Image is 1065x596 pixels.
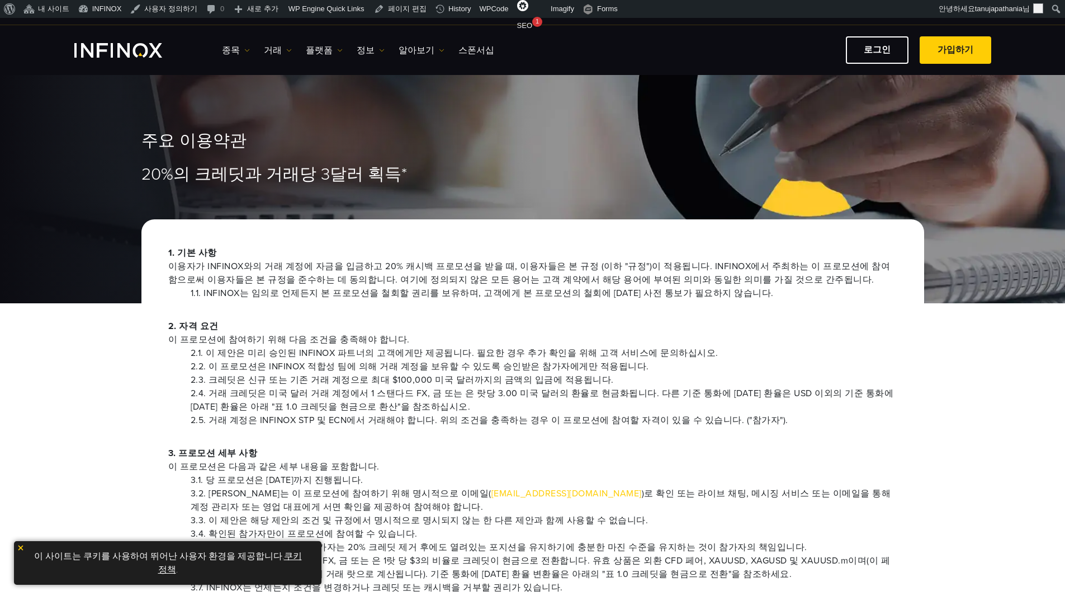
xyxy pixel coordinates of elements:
li: 3.5. 프로모션 종료일 이전에 참가자는 20% 크레딧 제거 후에도 열려있는 포지션을 유지하기에 충분한 마진 수준을 유지하는 것이 참가자의 책임입니다. [191,541,897,554]
p: 이 사이트는 쿠키를 사용하여 뛰어난 사용자 환경을 제공합니다. . [20,547,316,579]
h1: 20%의 크레딧과 거래당 3달러 획득* [141,166,924,184]
li: 3.1. 당 프로모션은 [DATE]까지 진행됩니다. [191,473,897,487]
li: 3.3. 이 제안은 해당 제안의 조건 및 규정에서 명시적으로 명시되지 않는 한 다른 제안과 함께 사용할 수 없습니다. [191,514,897,527]
li: 2.1. 이 제안은 미리 승인된 INFINOX 파트너의 고객에게만 제공됩니다. 필요한 경우 추가 확인을 위해 고객 서비스에 문의하십시오. [191,346,897,360]
span: 이 프로모션에 참여하기 위해 다음 조건을 충족해야 합니다. [168,333,897,346]
a: 로그인 [846,36,908,64]
a: 스폰서십 [458,44,494,57]
span: 주요 이용약관 [141,131,247,152]
li: 3.2. [PERSON_NAME]는 이 프로모션에 참여하기 위해 명시적으로 이메일( )로 확인 또는 라이브 채팅, 메시징 서비스 또는 이메일을 통해 계정 관리자 또는 영업 대... [191,487,897,514]
li: 2.5. 거래 계정은 INFINOX STP 및 ECN에서 거래해야 합니다. 위의 조건을 충족하는 경우 이 프로모션에 참여할 자격이 있을 수 있습니다. ("참가자"). [191,414,897,427]
p: 1. 기본 사항 [168,246,897,287]
a: INFINOX Logo [74,43,188,58]
a: 정보 [357,44,385,57]
li: 2.3. 크레딧은 신규 또는 기존 거래 계정으로 최대 $100,000 미국 달러까지의 금액의 입금에 적용됩니다. [191,373,897,387]
li: 3.6. 미국 달러 계좌의 경우 표준 FX, 금 또는 은 1랏 당 $3의 비율로 크레딧이 현금으로 전환합니다. 유효 상품은 외환 CFD 페어, XAUUSD, XAGUSD 및 ... [191,554,897,581]
a: 종목 [222,44,250,57]
span: SEO [517,21,532,30]
li: 3.7. INFINOX는 언제든지 조건을 변경하거나 크레딧 또는 캐시백을 거부할 권리가 있습니다. [191,581,897,594]
span: 이 프로모션은 다음과 같은 세부 내용을 포함합니다. [168,460,897,473]
p: 3. 프로모션 세부 사항 [168,447,897,473]
span: tanujapathania [975,4,1023,13]
a: 거래 [264,44,292,57]
p: 2. 자격 요건 [168,320,897,346]
a: [EMAIL_ADDRESS][DOMAIN_NAME] [491,488,642,499]
li: 1.1. INFINOX는 임의로 언제든지 본 프로모션을 철회할 권리를 보유하며, 고객에게 본 프로모션의 철회에 [DATE] 사전 통보가 필요하지 않습니다. [191,287,897,300]
li: 2.2. 이 프로모션은 INFINOX 적합성 팀에 의해 거래 계정을 보유할 수 있도록 승인받은 참가자에게만 적용됩니다. [191,360,897,373]
li: 2.4. 거래 크레딧은 미국 달러 거래 계정에서 1 스탠다드 FX, 금 또는 은 랏당 3.00 미국 달러의 환율로 현금화됩니다. 다른 기준 통화에 [DATE] 환율은 USD ... [191,387,897,414]
img: yellow close icon [17,544,25,552]
div: 1 [532,17,542,27]
span: 이용자가 INFINOX와의 거래 계정에 자금을 입금하고 20% 캐시백 프로모션을 받을 때, 이용자들은 본 규정 (이하 "규정")이 적용됩니다. INFINOX에서 주최하는 이 ... [168,260,897,287]
a: 알아보기 [399,44,444,57]
a: 플랫폼 [306,44,343,57]
li: 3.4. 확인된 참가자만이 프로모션에 참여할 수 있습니다. [191,527,897,541]
a: 가입하기 [920,36,991,64]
